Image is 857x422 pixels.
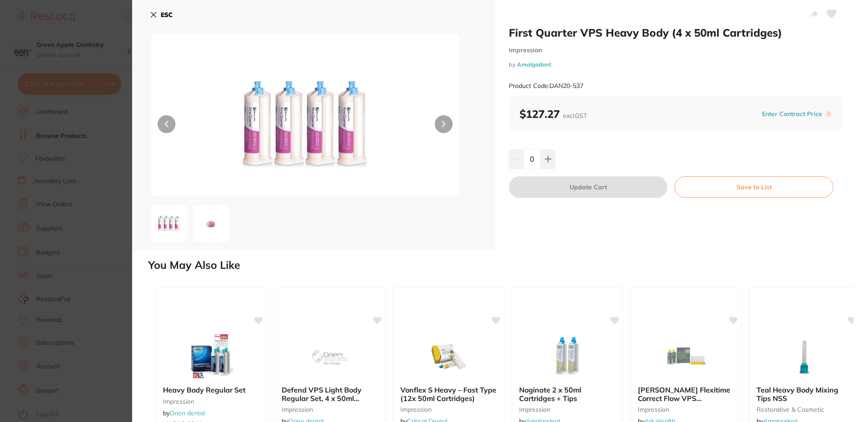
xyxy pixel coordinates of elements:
[400,386,497,402] b: Vonflex S Heavy – Fast Type (12x 50ml Cartridges)
[509,176,667,198] button: Update Cart
[282,406,378,413] small: impression
[182,334,240,379] img: Heavy Body Regular Set
[509,26,843,39] h2: First Quarter VPS Heavy Body (4 x 50ml Cartridges)
[163,409,205,417] span: by
[161,11,173,19] b: ESC
[400,406,497,413] small: impression
[195,208,227,240] img: MjA1MzctMi1qcGc
[212,56,398,197] img: MjA1MzctanBn
[759,110,825,118] button: Enter Contract Price
[301,334,359,379] img: Defend VPS Light Body Regular Set, 4 x 50ml Cartridges
[757,406,853,413] small: restorative & cosmetic
[538,334,596,379] img: Noginate 2 x 50ml Cartridges + Tips
[153,208,185,240] img: MjA1MzctanBn
[170,409,205,417] a: Orien dental
[674,176,833,198] button: Save to List
[776,334,834,379] img: Teal Heavy Body Mixing Tips NSS
[150,7,173,22] button: ESC
[509,46,843,54] small: impression
[638,386,734,402] b: Kulzer Flexitime Correct Flow VPS Impression Material 2 x 50ml
[757,386,853,402] b: Teal Heavy Body Mixing Tips NSS
[509,82,583,90] small: Product Code: DAN20-537
[638,406,734,413] small: impression
[657,334,715,379] img: Kulzer Flexitime Correct Flow VPS Impression Material 2 x 50ml
[825,110,832,117] label: i
[517,61,551,68] a: Amalgadent
[148,259,853,272] h2: You May Also Like
[163,386,259,394] b: Heavy Body Regular Set
[509,61,843,68] small: by
[519,406,616,413] small: impression
[520,107,587,121] b: $127.27
[519,386,616,402] b: Noginate 2 x 50ml Cartridges + Tips
[282,386,378,402] b: Defend VPS Light Body Regular Set, 4 x 50ml Cartridges
[563,112,587,120] span: excl. GST
[163,398,259,405] small: impression
[420,334,478,379] img: Vonflex S Heavy – Fast Type (12x 50ml Cartridges)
